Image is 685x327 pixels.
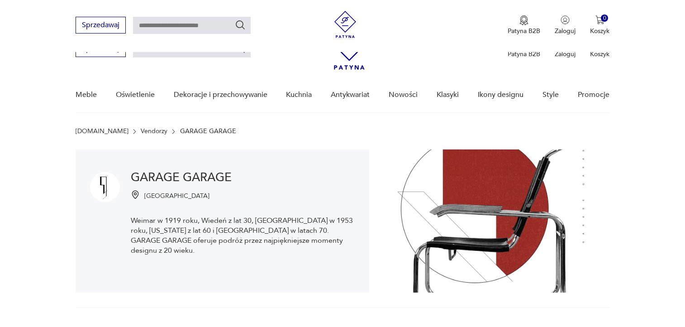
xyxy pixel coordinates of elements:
[76,23,126,29] a: Sprzedawaj
[286,77,312,112] a: Kuchnia
[369,149,609,293] img: GARAGE GARAGE
[478,77,523,112] a: Ikony designu
[590,50,609,58] p: Koszyk
[90,172,120,202] img: GARAGE GARAGE
[76,77,97,112] a: Meble
[174,77,267,112] a: Dekoracje i przechowywanie
[555,27,576,35] p: Zaloguj
[542,77,559,112] a: Style
[116,77,155,112] a: Oświetlenie
[332,11,359,38] img: Patyna - sklep z meblami i dekoracjami vintage
[508,15,540,35] a: Ikona medaluPatyna B2B
[595,15,604,24] img: Ikona koszyka
[180,128,236,135] p: GARAGE GARAGE
[141,128,167,135] a: Vendorzy
[437,77,459,112] a: Klasyki
[601,14,609,22] div: 0
[519,15,528,25] img: Ikona medalu
[235,19,246,30] button: Szukaj
[144,192,209,200] p: [GEOGRAPHIC_DATA]
[131,216,355,255] p: Weimar w 1919 roku, Wiedeń z lat 30, [GEOGRAPHIC_DATA] w 1953 roku, [US_STATE] z lat 60 i [GEOGRA...
[578,77,609,112] a: Promocje
[76,46,126,53] a: Sprzedawaj
[389,77,418,112] a: Nowości
[76,128,128,135] a: [DOMAIN_NAME]
[508,50,540,58] p: Patyna B2B
[590,27,609,35] p: Koszyk
[131,172,355,183] h1: GARAGE GARAGE
[555,15,576,35] button: Zaloguj
[508,15,540,35] button: Patyna B2B
[131,190,140,199] img: Ikonka pinezki mapy
[590,15,609,35] button: 0Koszyk
[76,17,126,34] button: Sprzedawaj
[331,77,370,112] a: Antykwariat
[561,15,570,24] img: Ikonka użytkownika
[555,50,576,58] p: Zaloguj
[508,27,540,35] p: Patyna B2B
